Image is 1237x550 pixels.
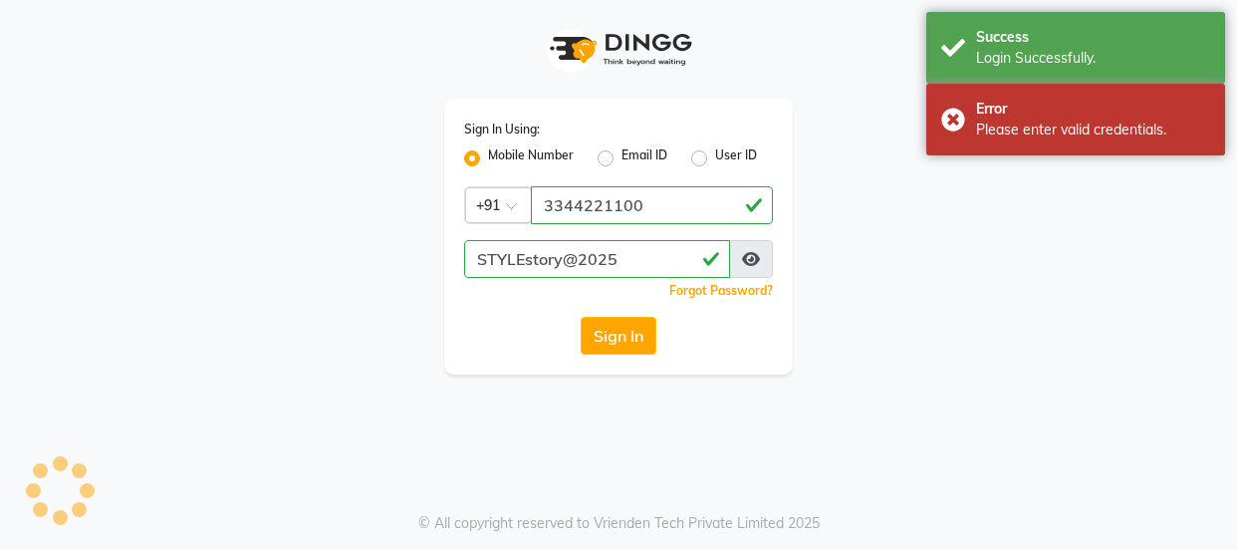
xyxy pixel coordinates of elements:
label: Sign In Using: [464,121,540,138]
label: Email ID [621,146,667,170]
button: Sign In [581,317,656,355]
label: User ID [715,146,757,170]
div: Error [976,99,1210,120]
div: Please enter valid credentials. [976,120,1210,140]
div: Login Successfully. [976,48,1210,69]
input: Username [531,186,773,224]
a: Forgot Password? [669,283,773,298]
label: Mobile Number [488,146,574,170]
div: Success [976,27,1210,48]
img: logo1.svg [539,20,698,79]
input: Username [464,240,730,278]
